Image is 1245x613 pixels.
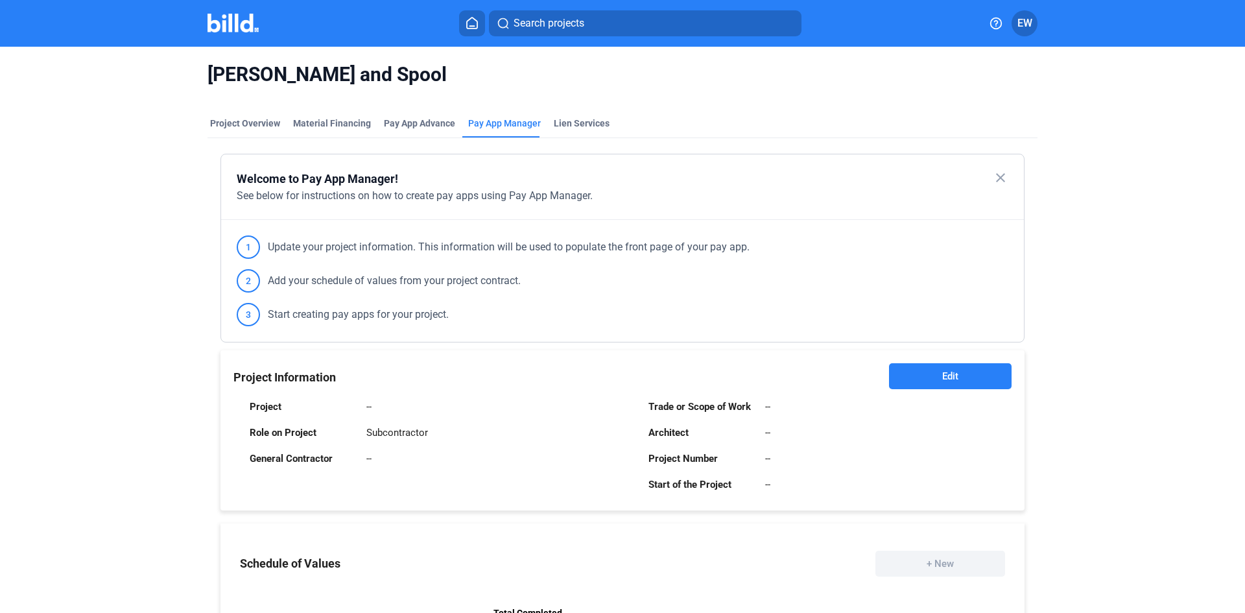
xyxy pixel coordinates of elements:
[210,117,280,130] div: Project Overview
[237,269,521,293] div: Add your schedule of values from your project contract.
[1017,16,1032,31] span: EW
[237,170,1008,188] div: Welcome to Pay App Manager!
[240,557,340,570] div: Schedule of Values
[366,452,372,465] div: --
[250,452,353,465] div: General Contractor
[233,370,336,384] span: Project Information
[875,551,1005,577] button: + New
[237,303,449,326] div: Start creating pay apps for your project.
[207,14,259,32] img: Billd Company Logo
[648,426,752,439] div: Architect
[366,426,428,439] div: Subcontractor
[237,188,1008,204] div: See below for instructions on how to create pay apps using Pay App Manager.
[648,452,752,465] div: Project Number
[250,400,353,413] div: Project
[207,62,1037,87] span: [PERSON_NAME] and Spool
[237,303,260,326] span: 3
[468,117,541,130] span: Pay App Manager
[648,478,752,491] div: Start of the Project
[765,478,770,491] div: --
[993,170,1008,186] mat-icon: close
[237,269,260,293] span: 2
[554,117,610,130] div: Lien Services
[942,370,958,383] span: Edit
[514,16,584,31] span: Search projects
[765,426,770,439] div: --
[384,117,455,130] div: Pay App Advance
[765,400,770,413] div: --
[293,117,371,130] div: Material Financing
[250,426,353,439] div: Role on Project
[237,235,750,259] div: Update your project information. This information will be used to populate the front page of your...
[765,452,770,465] div: --
[648,400,752,413] div: Trade or Scope of Work
[366,400,372,413] div: --
[237,235,260,259] span: 1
